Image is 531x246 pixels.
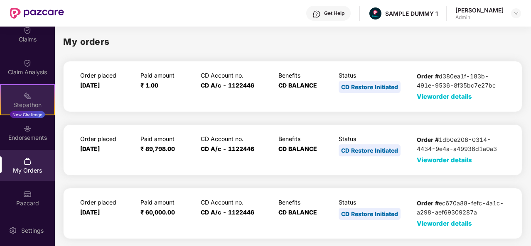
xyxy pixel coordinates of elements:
p: d380ea1f-183b-491e-9536-8f35bc7e27bc [417,72,505,90]
div: SAMPLE DUMMY 1 [385,10,438,17]
img: svg+xml;base64,PHN2ZyBpZD0iUGF6Y2FyZCIgeG1sbnM9Imh0dHA6Ly93d3cudzMub3JnLzIwMDAvc3ZnIiB3aWR0aD0iMj... [23,190,32,198]
span: CD BALANCE [278,145,317,152]
p: ec670a88-fefc-4a1c-a298-aef69309287a [417,199,505,217]
p: Order placed [80,199,133,206]
span: CD BALANCE [278,209,317,216]
b: Order # [417,200,439,207]
img: Pazcare_Alternative_logo-01-01.png [369,7,381,19]
div: Admin [455,14,504,21]
span: CD BALANCE [278,82,317,89]
p: Order placed [80,72,133,79]
p: CD Account no. [201,199,272,206]
span: ₹ 89,798.00 [140,145,175,152]
p: Benefits [278,135,332,142]
p: Status [339,135,410,142]
span: View order details [417,156,472,164]
p: 1db0e206-0314-4434-9e4a-a49936d1a0a3 [417,135,505,153]
p: Order placed [80,135,133,142]
p: Paid amount [140,135,194,142]
span: CD A/c - 1122446 [201,209,254,216]
img: svg+xml;base64,PHN2ZyBpZD0iQ2xhaW0iIHhtbG5zPSJodHRwOi8vd3d3LnczLm9yZy8yMDAwL3N2ZyIgd2lkdGg9IjIwIi... [23,59,32,67]
div: CD Restore Initiated [339,208,401,220]
b: Order # [417,136,439,143]
p: Status [339,72,410,79]
img: svg+xml;base64,PHN2ZyBpZD0iRW5kb3JzZW1lbnRzIiB4bWxucz0iaHR0cDovL3d3dy53My5vcmcvMjAwMC9zdmciIHdpZH... [23,124,32,133]
p: Status [339,199,410,206]
div: New Challenge [10,111,45,118]
span: [DATE] [80,209,100,216]
img: svg+xml;base64,PHN2ZyB4bWxucz0iaHR0cDovL3d3dy53My5vcmcvMjAwMC9zdmciIHdpZHRoPSIyMSIgaGVpZ2h0PSIyMC... [23,92,32,100]
div: Settings [19,227,46,235]
b: Order # [417,73,439,80]
div: [PERSON_NAME] [455,6,504,14]
span: View order details [417,93,472,100]
div: CD Restore Initiated [339,144,401,156]
div: Get Help [324,10,344,17]
div: CD Restore Initiated [339,81,401,93]
p: Benefits [278,199,332,206]
p: Benefits [278,72,332,79]
img: svg+xml;base64,PHN2ZyBpZD0iQ2xhaW0iIHhtbG5zPSJodHRwOi8vd3d3LnczLm9yZy8yMDAwL3N2ZyIgd2lkdGg9IjIwIi... [23,26,32,34]
p: CD Account no. [201,135,272,142]
span: View order details [417,219,472,227]
h2: My orders [63,35,110,49]
p: Paid amount [140,199,194,206]
span: CD A/c - 1122446 [201,145,254,152]
p: CD Account no. [201,72,272,79]
p: Paid amount [140,72,194,79]
span: ₹ 1.00 [140,82,158,89]
span: [DATE] [80,82,100,89]
img: svg+xml;base64,PHN2ZyBpZD0iSGVscC0zMngzMiIgeG1sbnM9Imh0dHA6Ly93d3cudzMub3JnLzIwMDAvc3ZnIiB3aWR0aD... [312,10,321,18]
img: svg+xml;base64,PHN2ZyBpZD0iRHJvcGRvd24tMzJ4MzIiIHhtbG5zPSJodHRwOi8vd3d3LnczLm9yZy8yMDAwL3N2ZyIgd2... [513,10,519,17]
span: ₹ 60,000.00 [140,209,175,216]
img: svg+xml;base64,PHN2ZyBpZD0iTXlfT3JkZXJzIiBkYXRhLW5hbWU9Ik15IE9yZGVycyIgeG1sbnM9Imh0dHA6Ly93d3cudz... [23,157,32,166]
span: [DATE] [80,145,100,152]
span: CD A/c - 1122446 [201,82,254,89]
img: svg+xml;base64,PHN2ZyBpZD0iU2V0dGluZy0yMHgyMCIgeG1sbnM9Imh0dHA6Ly93d3cudzMub3JnLzIwMDAvc3ZnIiB3aW... [9,227,17,235]
img: New Pazcare Logo [10,8,64,19]
div: Stepathon [1,101,54,109]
